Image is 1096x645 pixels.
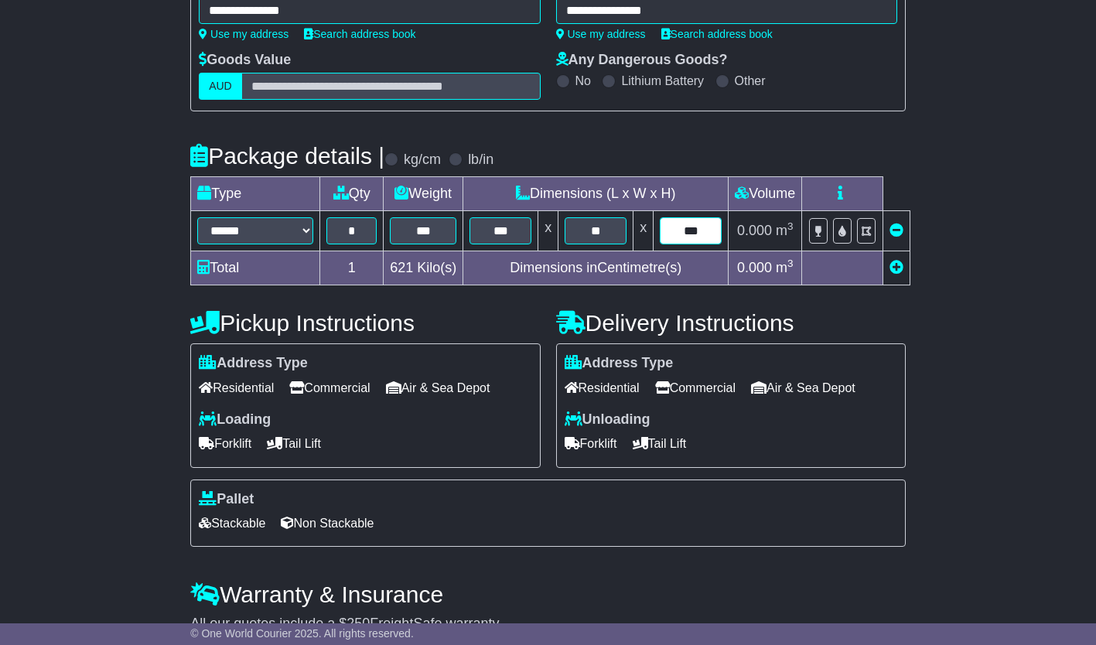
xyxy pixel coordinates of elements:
label: lb/in [468,152,493,169]
sup: 3 [787,258,794,269]
h4: Delivery Instructions [556,310,906,336]
td: Volume [729,177,802,211]
h4: Package details | [190,143,384,169]
span: © One World Courier 2025. All rights reserved. [190,627,414,640]
a: Remove this item [889,223,903,238]
td: 1 [320,251,384,285]
div: All our quotes include a $ FreightSafe warranty. [190,616,906,633]
a: Use my address [199,28,289,40]
span: Forklift [199,432,251,456]
span: 0.000 [737,223,772,238]
td: Qty [320,177,384,211]
span: Stackable [199,511,265,535]
label: Address Type [199,355,308,372]
label: Unloading [565,411,650,428]
h4: Warranty & Insurance [190,582,906,607]
span: 250 [347,616,370,631]
label: Goods Value [199,52,291,69]
label: kg/cm [404,152,441,169]
span: Forklift [565,432,617,456]
label: Any Dangerous Goods? [556,52,728,69]
sup: 3 [787,220,794,232]
span: Residential [565,376,640,400]
td: x [538,211,558,251]
a: Use my address [556,28,646,40]
span: Air & Sea Depot [751,376,855,400]
span: Commercial [655,376,736,400]
label: Other [735,73,766,88]
label: AUD [199,73,242,100]
td: Type [191,177,320,211]
span: Non Stackable [281,511,374,535]
label: Address Type [565,355,674,372]
td: Dimensions (L x W x H) [463,177,729,211]
td: Total [191,251,320,285]
td: Kilo(s) [384,251,463,285]
span: 0.000 [737,260,772,275]
h4: Pickup Instructions [190,310,540,336]
label: No [575,73,591,88]
span: m [776,223,794,238]
span: m [776,260,794,275]
a: Search address book [661,28,773,40]
a: Search address book [304,28,415,40]
span: Commercial [289,376,370,400]
span: Tail Lift [633,432,687,456]
label: Lithium Battery [621,73,704,88]
span: Tail Lift [267,432,321,456]
td: x [633,211,654,251]
label: Pallet [199,491,254,508]
span: 621 [390,260,413,275]
label: Loading [199,411,271,428]
td: Weight [384,177,463,211]
a: Add new item [889,260,903,275]
td: Dimensions in Centimetre(s) [463,251,729,285]
span: Air & Sea Depot [386,376,490,400]
span: Residential [199,376,274,400]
